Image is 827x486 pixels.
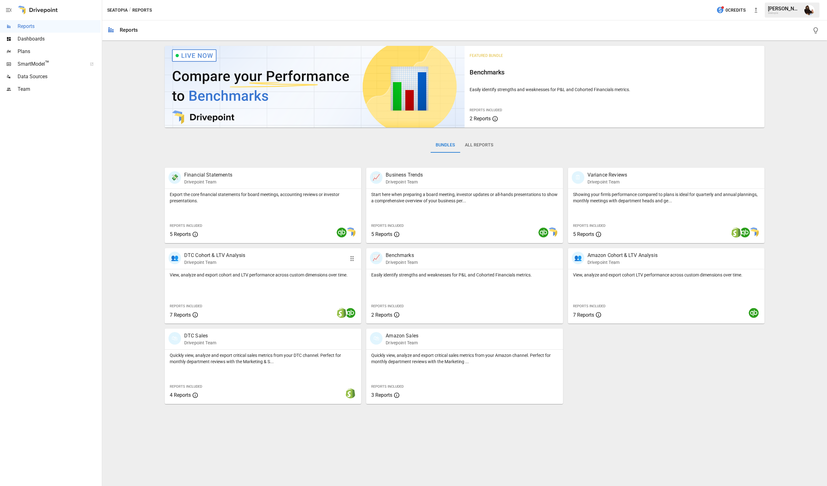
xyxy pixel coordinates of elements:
p: DTC Sales [184,332,216,340]
span: SmartModel [18,60,83,68]
img: quickbooks [740,227,750,238]
div: [PERSON_NAME] [768,6,801,12]
button: Bundles [431,138,460,153]
p: Drivepoint Team [587,179,627,185]
div: 💸 [168,171,181,184]
div: / [129,6,131,14]
div: 🗓 [572,171,584,184]
img: shopify [337,308,347,318]
p: Amazon Cohort & LTV Analysis [587,252,658,259]
span: 3 Reports [371,392,392,398]
div: 👥 [572,252,584,264]
span: Reports Included [371,304,404,308]
p: Drivepoint Team [184,340,216,346]
span: Featured Bundle [470,53,503,58]
img: smart model [547,227,557,238]
span: Reports Included [573,304,605,308]
span: Reports [18,23,101,30]
div: 👥 [168,252,181,264]
p: Benchmarks [386,252,418,259]
img: quickbooks [337,227,347,238]
img: quickbooks [345,308,356,318]
span: Reports Included [170,304,202,308]
div: Seatopia [768,12,801,14]
img: smart model [749,227,759,238]
p: Drivepoint Team [386,179,423,185]
button: All Reports [460,138,498,153]
span: 5 Reports [170,231,191,237]
span: 0 Credits [725,6,746,14]
img: quickbooks [749,308,759,318]
p: Variance Reviews [587,171,627,179]
span: 2 Reports [470,116,491,122]
p: Start here when preparing a board meeting, investor updates or all-hands presentations to show a ... [371,191,558,204]
span: Reports Included [170,224,202,228]
div: 🛍 [168,332,181,345]
div: 📈 [370,171,383,184]
button: Ryan Dranginis [801,1,818,19]
p: View, analyze and export cohort and LTV performance across custom dimensions over time. [170,272,356,278]
p: Business Trends [386,171,423,179]
p: View, analyze and export cohort LTV performance across custom dimensions over time. [573,272,759,278]
p: Export the core financial statements for board meetings, accounting reviews or investor presentat... [170,191,356,204]
span: Reports Included [371,224,404,228]
div: 🛍 [370,332,383,345]
p: Drivepoint Team [386,340,418,346]
div: Reports [120,27,138,33]
span: Reports Included [170,385,202,389]
span: Reports Included [470,108,502,112]
span: 5 Reports [573,231,594,237]
button: Seatopia [107,6,128,14]
img: Ryan Dranginis [804,5,814,15]
p: Quickly view, analyze and export critical sales metrics from your Amazon channel. Perfect for mon... [371,352,558,365]
p: Amazon Sales [386,332,418,340]
p: Drivepoint Team [386,259,418,265]
button: New version available, click to update! [750,4,762,16]
p: Easily identify strengths and weaknesses for P&L and Cohorted Financials metrics. [371,272,558,278]
p: DTC Cohort & LTV Analysis [184,252,245,259]
span: 7 Reports [170,312,191,318]
h6: Benchmarks [470,67,759,77]
img: video thumbnail [165,46,465,128]
span: Team [18,85,101,93]
p: Drivepoint Team [587,259,658,265]
span: 4 Reports [170,392,191,398]
span: 5 Reports [371,231,392,237]
p: Showing your firm's performance compared to plans is ideal for quarterly and annual plannings, mo... [573,191,759,204]
span: Reports Included [371,385,404,389]
span: Reports Included [573,224,605,228]
p: Drivepoint Team [184,179,232,185]
p: Easily identify strengths and weaknesses for P&L and Cohorted Financials metrics. [470,86,759,93]
p: Quickly view, analyze and export critical sales metrics from your DTC channel. Perfect for monthl... [170,352,356,365]
span: 7 Reports [573,312,594,318]
span: Dashboards [18,35,101,43]
img: quickbooks [538,227,549,238]
span: 2 Reports [371,312,392,318]
button: 0Credits [714,4,748,16]
img: shopify [345,388,356,398]
img: shopify [731,227,741,238]
img: smart model [345,227,356,238]
div: 📈 [370,252,383,264]
span: Data Sources [18,73,101,80]
span: Plans [18,48,101,55]
span: ™ [45,59,49,67]
p: Drivepoint Team [184,259,245,265]
p: Financial Statements [184,171,232,179]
